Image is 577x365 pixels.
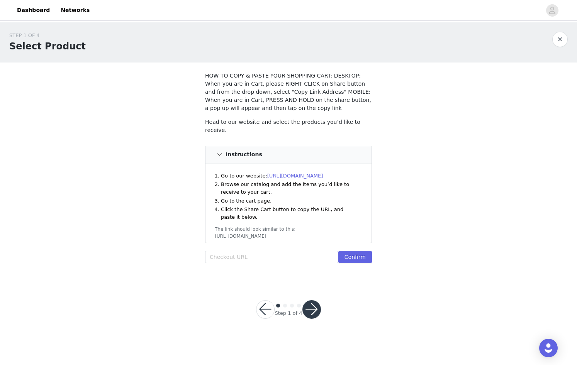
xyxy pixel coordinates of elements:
[226,152,262,158] h4: Instructions
[205,251,338,263] input: Checkout URL
[539,339,558,357] div: Open Intercom Messenger
[215,226,362,233] div: The link should look similar to this:
[338,251,372,263] button: Confirm
[215,233,362,240] div: [URL][DOMAIN_NAME]
[221,172,358,180] li: Go to our website:
[267,173,323,179] a: [URL][DOMAIN_NAME]
[221,197,358,205] li: Go to the cart page.
[56,2,94,19] a: Networks
[205,118,372,134] p: Head to our website and select the products you’d like to receive.
[205,72,372,112] p: HOW TO COPY & PASTE YOUR SHOPPING CART: DESKTOP: When you are in Cart, please RIGHT CLICK on Shar...
[275,309,302,317] div: Step 1 of 4
[12,2,54,19] a: Dashboard
[221,181,358,196] li: Browse our catalog and add the items you’d like to receive to your cart.
[9,32,86,39] div: STEP 1 OF 4
[9,39,86,53] h1: Select Product
[548,4,556,17] div: avatar
[221,206,358,221] li: Click the Share Cart button to copy the URL, and paste it below.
